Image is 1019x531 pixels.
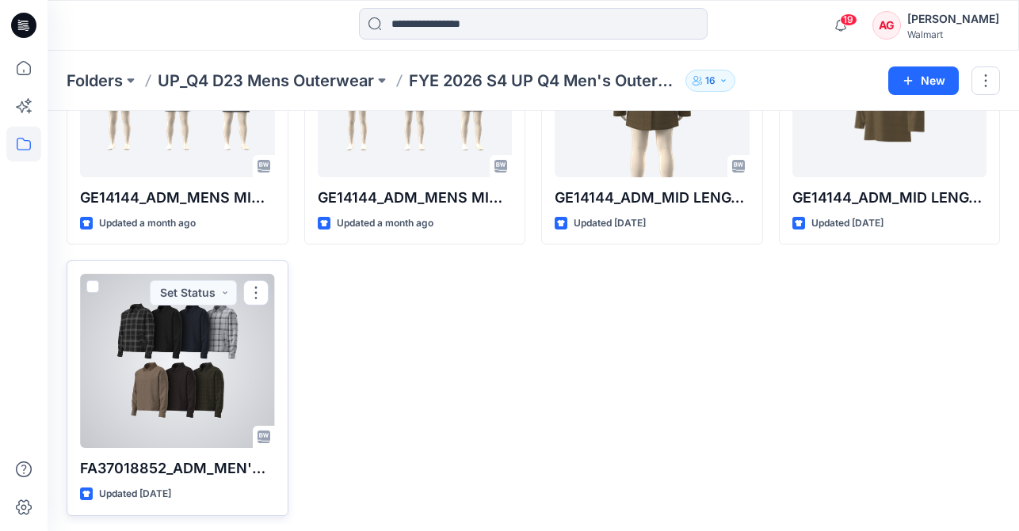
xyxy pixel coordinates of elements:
p: FA37018852_ADM_MEN'S WOOL SHAKET [80,457,275,480]
button: New [888,66,959,95]
p: GE14144_ADM_MID LENGTH TOP COAT 2XXL [792,187,987,209]
p: GE14144_ADM_MENS MID LENGTH TOP COAT_S-L [318,187,513,209]
p: GE14144_ADM_MID LENGTH TOP COAT 2XXL [555,187,750,209]
button: 16 [685,70,735,92]
p: Updated [DATE] [99,486,171,503]
a: UP_Q4 D23 Mens Outerwear [158,70,374,92]
p: GE14144_ADM_MENS MID LENGTH TOP COAT_XL-3XL [80,187,275,209]
p: FYE 2026 S4 UP Q4 Men's Outerwear [409,70,679,92]
p: 16 [705,72,716,89]
p: Updated [DATE] [574,215,646,232]
p: Updated a month ago [99,215,196,232]
a: FA37018852_ADM_MEN'S WOOL SHAKET [80,274,275,448]
a: Folders [67,70,123,92]
div: [PERSON_NAME] [907,9,999,28]
div: Walmart [907,28,999,40]
p: Updated [DATE] [811,215,884,232]
div: AG [872,11,901,40]
span: 19 [840,13,857,26]
p: Updated a month ago [337,215,433,232]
